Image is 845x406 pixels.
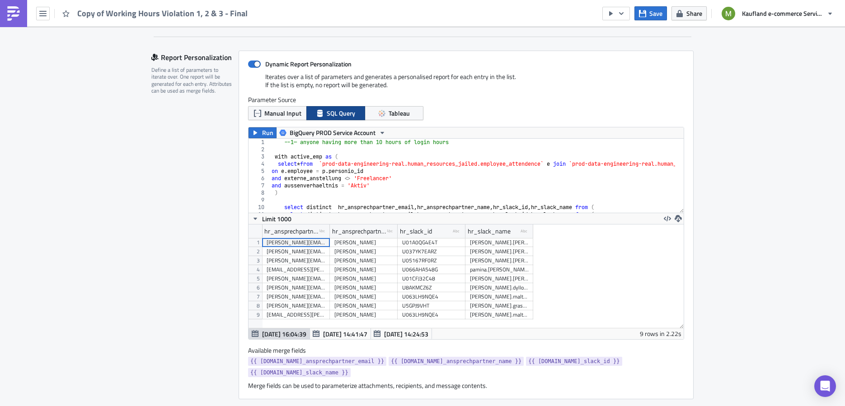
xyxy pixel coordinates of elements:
div: [PERSON_NAME].[PERSON_NAME] [470,247,529,256]
img: PushMetrics [6,6,21,21]
div: 5 [249,168,270,175]
div: [PERSON_NAME].maltritz [470,292,529,301]
div: hr_ansprechpartner_name [332,224,387,238]
div: U063LH9NQE4 [402,292,461,301]
a: {{ [DOMAIN_NAME]_slack_name }} [248,368,351,377]
span: Kaufland e-commerce Services GmbH & Co. KG [742,9,823,18]
img: Avatar [721,6,736,21]
label: Parameter Source [248,96,684,104]
div: [PERSON_NAME].[PERSON_NAME] [470,238,529,247]
span: Tableau [389,108,410,118]
p: Hi {{ [DOMAIN_NAME]_ansprechpartner_name }}, [4,14,432,21]
button: Save [634,6,667,20]
div: hr_ansprechpartner_email [264,224,319,238]
div: [PERSON_NAME].[PERSON_NAME] [470,256,529,265]
p: Please find attached PDF for the details of all the employees who shows the working hours regulat... [4,23,432,45]
strong: Dynamic Report Personalization [265,59,352,69]
div: 1 [249,139,270,146]
span: Save [649,9,662,18]
button: [DATE] 14:41:47 [310,328,371,339]
div: [EMAIL_ADDRESS][PERSON_NAME][DOMAIN_NAME] [267,265,325,274]
div: [PERSON_NAME][EMAIL_ADDRESS][PERSON_NAME][DOMAIN_NAME] [267,247,325,256]
span: [DATE] 14:24:53 [384,329,428,339]
div: Iterates over a list of parameters and generates a personalised report for each entry in the list... [248,73,684,96]
div: [PERSON_NAME] [334,310,393,319]
div: U066AHA548G [402,265,461,274]
button: Limit 1000 [249,213,295,224]
button: SQL Query [306,106,365,120]
div: [PERSON_NAME] [334,283,393,292]
div: [PERSON_NAME] [334,301,393,310]
div: Define a list of parameters to iterate over. One report will be generated for each entry. Attribu... [151,66,233,94]
div: [PERSON_NAME].dyllong [470,283,529,292]
div: U037YK7EARZ [402,247,461,256]
div: 7 [249,182,270,189]
div: [EMAIL_ADDRESS][PERSON_NAME][DOMAIN_NAME] [267,310,325,319]
div: [PERSON_NAME].grassler [470,301,529,310]
div: U5GPJ9VHT [402,301,461,310]
button: BigQuery PROD Service Account [276,127,389,138]
div: 9 [249,196,270,204]
button: [DATE] 14:24:53 [371,328,432,339]
div: 6 [249,175,270,182]
button: Manual Input [248,106,307,120]
div: pamina.[PERSON_NAME] [470,265,529,274]
div: [PERSON_NAME] [334,292,393,301]
div: [PERSON_NAME].maltritz [470,310,529,319]
div: 3 [249,153,270,160]
button: Share [671,6,707,20]
span: [DATE] 14:41:47 [323,329,367,339]
div: 9 rows in 2.22s [640,328,681,339]
span: Limit 1000 [262,214,291,224]
a: {{ [DOMAIN_NAME]_ansprechpartner_email }} [248,357,386,366]
span: SQL Query [327,108,355,118]
span: Manual Input [264,108,301,118]
span: BigQuery PROD Service Account [290,127,376,138]
body: Rich Text Area. Press ALT-0 for help. [4,4,432,55]
div: hr_slack_name [468,224,511,238]
div: 10 [249,204,270,211]
div: [PERSON_NAME] [334,247,393,256]
div: [PERSON_NAME][EMAIL_ADDRESS][DOMAIN_NAME] [267,301,325,310]
div: [PERSON_NAME] [334,256,393,265]
div: [PERSON_NAME][EMAIL_ADDRESS][PERSON_NAME][DOMAIN_NAME] [267,274,325,283]
span: {{ [DOMAIN_NAME]_slack_id }} [528,357,620,366]
div: 2 [249,146,270,153]
div: [PERSON_NAME] [334,274,393,283]
div: U063LH9NQE4 [402,310,461,319]
p: Thanks [4,48,432,55]
div: [PERSON_NAME][EMAIL_ADDRESS][PERSON_NAME][DOMAIN_NAME] [267,238,325,247]
div: [PERSON_NAME] [334,238,393,247]
div: 4 [249,160,270,168]
div: U01CFJ32C48 [402,274,461,283]
span: Run [262,127,273,138]
span: {{ [DOMAIN_NAME]_ansprechpartner_email }} [250,357,384,366]
button: Run [249,127,277,138]
div: [PERSON_NAME][EMAIL_ADDRESS][PERSON_NAME][DOMAIN_NAME] [267,256,325,265]
button: Kaufland e-commerce Services GmbH & Co. KG [716,4,838,23]
div: 8 [249,189,270,196]
p: Attention! Alert for Working Hours Violation! [4,4,432,11]
div: U8AKMCZ6Z [402,283,461,292]
div: Merge fields can be used to parameterize attachments, recipients, and message contents. [248,382,684,390]
div: [PERSON_NAME] [334,265,393,274]
div: Report Personalization [151,51,239,64]
div: [PERSON_NAME].[PERSON_NAME] [470,274,529,283]
span: Share [686,9,702,18]
div: [PERSON_NAME][EMAIL_ADDRESS][DOMAIN_NAME] [267,283,325,292]
div: Open Intercom Messenger [814,375,836,397]
span: {{ [DOMAIN_NAME]_slack_name }} [250,368,348,377]
button: Tableau [365,106,423,120]
div: hr_slack_id [400,224,432,238]
a: {{ [DOMAIN_NAME]_slack_id }} [526,357,622,366]
div: U01A0QG4E4T [402,238,461,247]
div: 11 [249,211,270,218]
a: {{ [DOMAIN_NAME]_ansprechpartner_name }} [389,357,524,366]
span: Copy of Working Hours Violation 1, 2 & 3 - Final [77,8,249,19]
span: {{ [DOMAIN_NAME]_ansprechpartner_name }} [391,357,521,366]
span: [DATE] 16:04:39 [262,329,306,339]
div: U05167RF0RZ [402,256,461,265]
button: [DATE] 16:04:39 [249,328,310,339]
label: Available merge fields [248,346,316,355]
div: [PERSON_NAME][EMAIL_ADDRESS][DOMAIN_NAME] [267,292,325,301]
